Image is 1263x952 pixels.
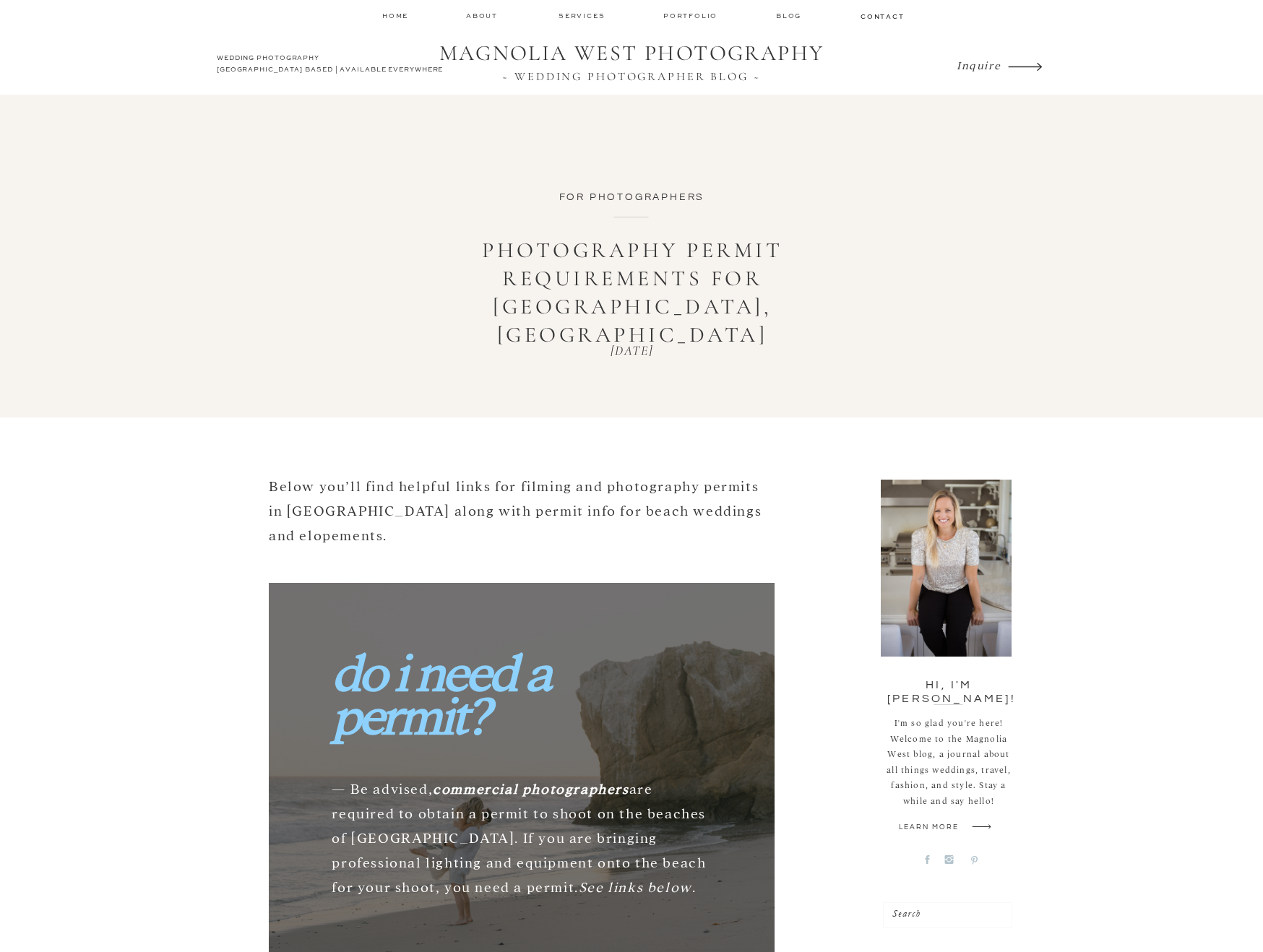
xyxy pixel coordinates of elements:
[542,343,722,359] p: [DATE]
[559,192,705,202] a: For Photographers
[957,58,1001,72] i: Inquire
[887,678,1011,691] div: Hi, I'm [PERSON_NAME]!
[881,715,1017,817] div: I'm so glad you're here! Welcome to the Magnolia West blog, a journal about all things weddings, ...
[269,473,775,547] p: Below you’ll find helpful links for filming and photography permits in [GEOGRAPHIC_DATA] along wi...
[433,779,629,797] strong: commercial photographers
[332,751,711,899] p: — Be advised, are required to obtain a permit to shoot on the beaches of [GEOGRAPHIC_DATA]. If yo...
[899,821,969,837] a: Learn more
[861,12,902,20] a: contact
[466,11,502,21] a: about
[217,53,447,79] h2: WEDDING PHOTOGRAPHY [GEOGRAPHIC_DATA] BASED | AVAILABLE EVERYWHERE
[382,11,410,20] a: home
[776,11,805,21] a: Blog
[429,70,834,83] a: ~ WEDDING PHOTOGRAPHER BLOG ~
[559,11,607,20] a: services
[217,53,447,79] a: WEDDING PHOTOGRAPHY[GEOGRAPHIC_DATA] BASED | AVAILABLE EVERYWHERE
[663,11,720,21] a: Portfolio
[429,40,834,68] a: MAGNOLIA WEST PHOTOGRAPHY
[415,236,849,349] h1: Photography Permit Requirements for [GEOGRAPHIC_DATA], [GEOGRAPHIC_DATA]
[579,877,692,895] em: See links below
[332,646,711,732] p: do i need a permit?
[957,55,1004,75] a: Inquire
[892,908,1006,922] div: Search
